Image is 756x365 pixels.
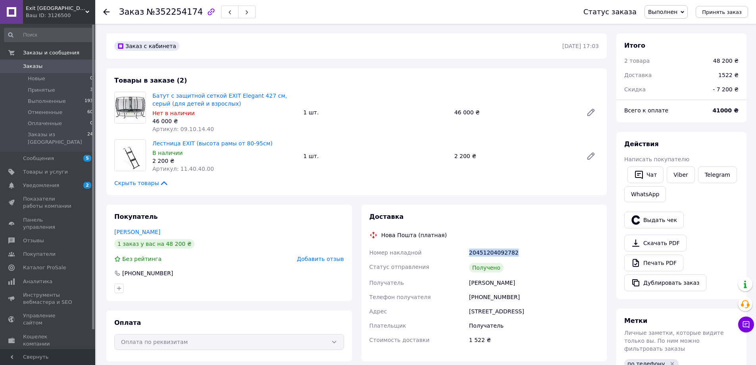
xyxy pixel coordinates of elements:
[152,110,195,116] span: Нет в наличии
[624,186,666,202] a: WhatsApp
[122,256,162,262] span: Без рейтинга
[738,317,754,332] button: Чат с покупателем
[4,28,94,42] input: Поиск
[152,140,273,147] a: Лестница EXIT (высота рамы от 80-95см)
[83,155,91,162] span: 5
[23,168,68,176] span: Товары и услуги
[23,155,54,162] span: Сообщения
[83,182,91,189] span: 2
[624,330,724,352] span: Личные заметки, которые видите только вы. По ним можно фильтровать заказы
[648,9,677,15] span: Выполнен
[87,109,93,116] span: 60
[23,333,73,348] span: Кошелек компании
[28,120,62,127] span: Оплаченные
[114,213,158,220] span: Покупатель
[583,148,599,164] a: Редактировать
[28,87,55,94] span: Принятые
[369,308,387,315] span: Адрес
[583,104,599,120] a: Редактировать
[28,98,66,105] span: Выполненные
[624,107,668,114] span: Всего к оплате
[152,93,287,107] a: Батут c защитной сеткой EXIT Elegant 427 cм, серый (для детей и взрослых)
[624,42,645,49] span: Итого
[451,151,580,162] div: 2 200 ₴
[152,126,214,132] span: Артикул: 09.10.14.40
[87,131,93,145] span: 24
[624,212,684,228] button: Выдать чек
[152,157,297,165] div: 2 200 ₴
[369,323,406,329] span: Плательщик
[624,156,689,162] span: Написать покупателю
[696,6,748,18] button: Принять заказ
[467,276,600,290] div: [PERSON_NAME]
[23,312,73,326] span: Управление сайтом
[90,120,93,127] span: 0
[23,216,73,231] span: Панель управления
[114,319,141,326] span: Оплата
[624,140,659,148] span: Действия
[369,213,404,220] span: Доставка
[369,264,429,270] span: Статус отправления
[369,249,422,256] span: Номер накладной
[90,75,93,82] span: 0
[467,245,600,260] div: 20451204092782
[369,294,431,300] span: Телефон получателя
[28,75,45,82] span: Новые
[467,304,600,319] div: [STREET_ADDRESS]
[297,256,344,262] span: Добавить отзыв
[23,49,79,56] span: Заказы и сообщения
[708,81,743,98] div: - 7 200 ₴
[451,107,580,118] div: 46 000 ₴
[114,229,160,235] a: [PERSON_NAME]
[28,109,62,116] span: Отмененные
[369,280,404,286] span: Получатель
[114,41,179,51] div: Заказ с кабинета
[667,166,694,183] a: Viber
[119,7,144,17] span: Заказ
[712,107,739,114] b: 41000 ₴
[28,131,87,145] span: Заказы из [GEOGRAPHIC_DATA]
[23,264,66,271] span: Каталог ProSale
[26,12,95,19] div: Ваш ID: 3126500
[152,166,214,172] span: Артикул: 11.40.40.00
[146,7,203,17] span: №352254174
[115,96,146,120] img: Батут c защитной сеткой EXIT Elegant 427 cм, серый (для детей и взрослых)
[23,182,59,189] span: Уведомления
[714,66,743,84] div: 1522 ₴
[26,5,85,12] span: Exit Ukraine інтернет-магазин
[115,140,146,171] img: Лестница EXIT (высота рамы от 80-95см)
[114,77,187,84] span: Товары в заказе (2)
[624,255,683,271] a: Печать PDF
[467,319,600,333] div: Получатель
[624,72,652,78] span: Доставка
[90,87,93,94] span: 3
[627,166,664,183] button: Чат
[562,43,599,49] time: [DATE] 17:03
[624,317,647,324] span: Метки
[379,231,449,239] div: Нова Пошта (платная)
[583,8,637,16] div: Статус заказа
[369,337,430,343] span: Стоимость доставки
[114,239,194,249] div: 1 заказ у вас на 48 200 ₴
[23,292,73,306] span: Инструменты вебмастера и SEO
[152,117,297,125] div: 46 000 ₴
[624,86,646,93] span: Скидка
[624,235,687,251] a: Скачать PDF
[23,195,73,210] span: Показатели работы компании
[300,151,451,162] div: 1 шт.
[152,150,183,156] span: В наличии
[713,57,739,65] div: 48 200 ₴
[300,107,451,118] div: 1 шт.
[23,63,42,70] span: Заказы
[103,8,110,16] div: Вернуться назад
[85,98,93,105] span: 193
[23,251,56,258] span: Покупатели
[114,179,169,187] span: Скрыть товары
[467,290,600,304] div: [PHONE_NUMBER]
[698,166,737,183] a: Telegram
[624,58,650,64] span: 2 товара
[467,333,600,347] div: 1 522 ₴
[121,269,174,277] div: [PHONE_NUMBER]
[23,237,44,244] span: Отзывы
[469,263,504,272] div: Получено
